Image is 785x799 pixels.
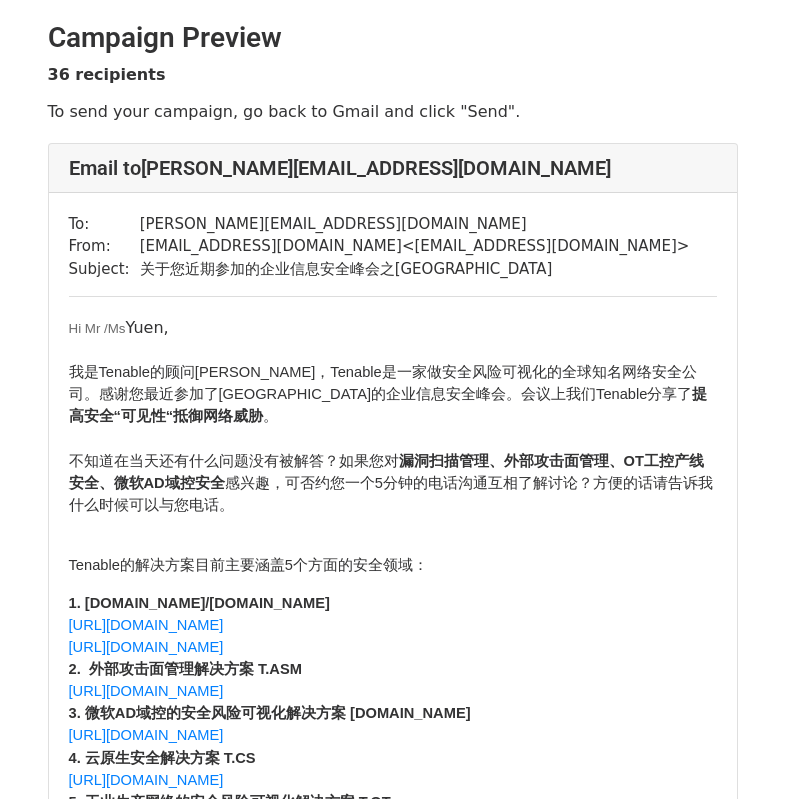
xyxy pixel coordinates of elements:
[69,618,224,633] a: [URL][DOMAIN_NAME]
[69,453,704,491] span: 漏洞扫描管理、外部攻击面管理、OT工控产线安全、微软AD域控安全
[69,364,697,402] span: 我是Tenable的顾问[PERSON_NAME]，Tenable是一家做安全风险可视化的全球知名网络安全公司。感谢您最近参加了[GEOGRAPHIC_DATA]的企业信息安全峰会。会议上我们T...
[263,408,278,424] span: 。
[140,213,690,236] td: [PERSON_NAME][EMAIL_ADDRESS][DOMAIN_NAME]
[69,728,224,743] a: [URL][DOMAIN_NAME]
[69,772,224,788] span: [URL][DOMAIN_NAME]
[140,258,690,281] td: 关于您近期参加的企业信息安全峰会之[GEOGRAPHIC_DATA]
[69,750,256,766] span: 4. 云原生安全解决方案 T.CS
[69,317,717,339] p: Yuen,
[69,156,717,180] h4: Email to [PERSON_NAME][EMAIL_ADDRESS][DOMAIN_NAME]
[48,101,738,122] p: To send your campaign, go back to Gmail and click "Send".
[48,21,738,55] h2: Campaign Preview
[69,727,224,743] span: [URL][DOMAIN_NAME]
[140,235,690,258] td: [EMAIL_ADDRESS][DOMAIN_NAME] < [EMAIL_ADDRESS][DOMAIN_NAME] >
[69,258,140,281] td: Subject:
[69,213,140,236] td: To:
[69,595,330,611] span: 1. [DOMAIN_NAME]/[DOMAIN_NAME]
[69,557,429,573] span: Tenable的解决方案目前主要涵盖5个方面的安全领域：
[69,705,471,721] span: 3. 微软AD域控的安全风险可视化解决方案 [DOMAIN_NAME]
[69,321,126,336] span: Hi Mr /Ms
[69,640,224,655] a: [URL][DOMAIN_NAME]
[69,639,224,655] span: [URL][DOMAIN_NAME]
[69,453,399,469] span: 不知道在当天还有什么问题没有被解答？如果您对
[69,773,224,788] a: [URL][DOMAIN_NAME]
[69,683,224,699] span: [URL][DOMAIN_NAME]
[69,235,140,258] td: From:
[69,661,302,677] span: 2. 外部攻击面管理解决方案 T.ASM
[69,684,224,699] a: [URL][DOMAIN_NAME]
[69,475,713,513] span: 感兴趣，可否约您一个5分钟的电话沟通互相了解讨论？方便的话请告诉我什么时候可以与您电话。
[69,617,224,633] span: [URL][DOMAIN_NAME]
[48,65,166,84] strong: 36 recipients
